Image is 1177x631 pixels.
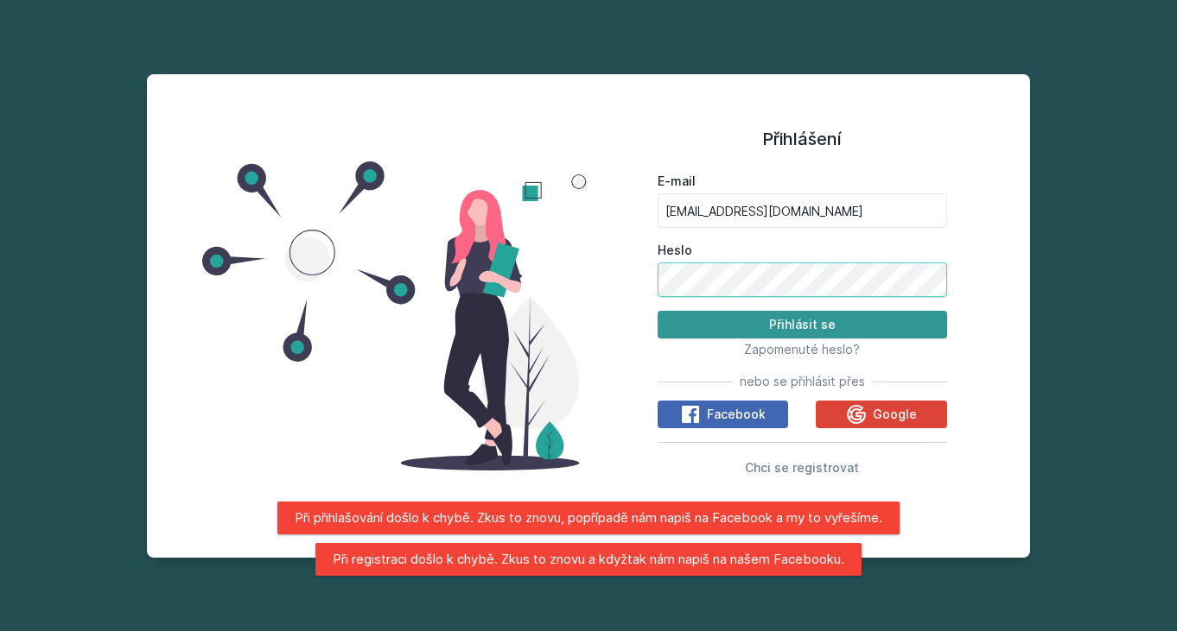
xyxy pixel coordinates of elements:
button: Google [816,401,946,428]
button: Přihlásit se [658,311,947,338]
div: Při přihlašování došlo k chybě. Zkus to znovu, popřípadě nám napiš na Facebook a my to vyřešíme. [277,502,900,534]
span: nebo se přihlásit přes [740,373,865,390]
label: Heslo [658,242,947,259]
span: Chci se registrovat [745,460,859,475]
input: Tvoje e-mailová adresa [658,193,947,228]
span: Google [873,406,917,423]
span: Facebook [707,406,766,423]
button: Facebook [658,401,788,428]
button: Chci se registrovat [745,457,859,477]
span: Zapomenuté heslo? [744,342,860,357]
h1: Přihlášení [658,126,947,152]
label: E-mail [658,173,947,190]
div: Při registraci došlo k chybě. Zkus to znovu a kdyžtak nám napiš na našem Facebooku. [315,543,862,576]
